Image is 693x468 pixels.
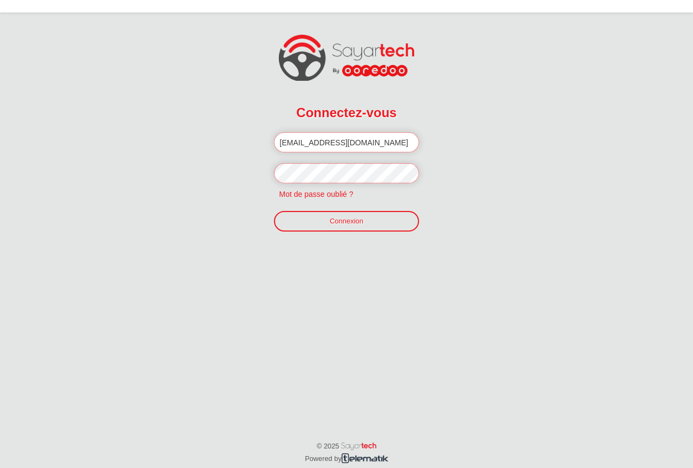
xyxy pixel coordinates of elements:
h2: Connectez-vous [274,98,420,127]
img: telematik.png [342,453,388,463]
a: Connexion [274,211,420,232]
p: © 2025 Powered by [270,430,423,465]
img: word_sayartech.png [341,443,376,450]
input: Email [274,132,420,152]
a: Mot de passe oublié ? [274,190,359,198]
